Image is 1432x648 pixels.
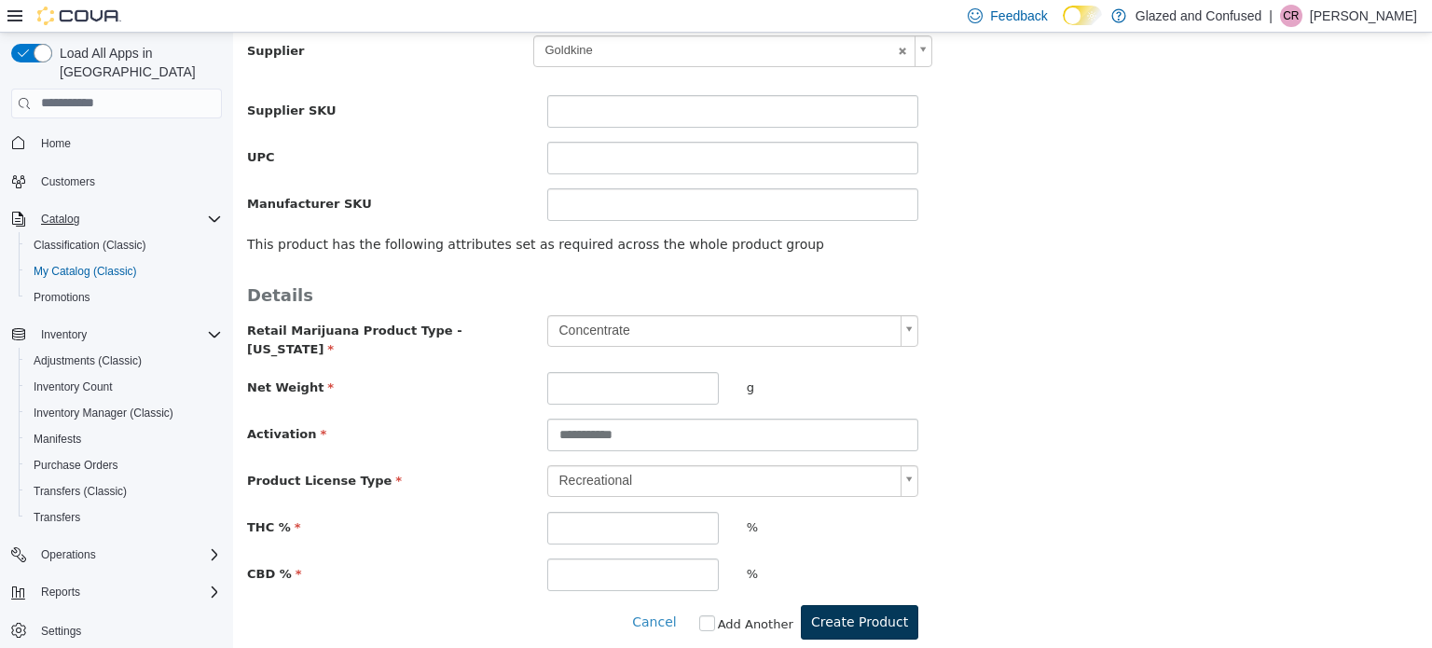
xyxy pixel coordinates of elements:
a: Settings [34,620,89,642]
span: Supplier SKU [14,71,103,85]
span: Catalog [34,208,222,230]
button: Cancel [398,572,453,607]
button: My Catalog (Classic) [19,258,229,284]
span: Purchase Orders [34,458,118,473]
input: Dark Mode [1063,6,1102,25]
label: Add Another [485,583,560,601]
div: % [500,479,699,512]
a: Inventory Count [26,376,120,398]
span: Adjustments (Classic) [34,353,142,368]
button: Promotions [19,284,229,310]
button: Purchase Orders [19,452,229,478]
span: Inventory Manager (Classic) [34,406,173,421]
span: UPC [14,117,42,131]
span: Manifests [26,428,222,450]
span: Manifests [34,432,81,447]
span: Transfers (Classic) [34,484,127,499]
span: Feedback [990,7,1047,25]
button: Operations [34,544,103,566]
a: Adjustments (Classic) [26,350,149,372]
button: Classification (Classic) [19,232,229,258]
a: Promotions [26,286,98,309]
span: Supplier [14,11,71,25]
button: Customers [4,168,229,195]
span: Dark Mode [1063,25,1064,26]
p: [PERSON_NAME] [1310,5,1417,27]
button: Settings [4,616,229,643]
span: CR [1283,5,1299,27]
a: Home [34,132,78,155]
span: Transfers (Classic) [26,480,222,503]
span: Inventory [41,327,87,342]
span: Activation [14,394,93,408]
div: % [500,526,699,558]
span: Catalog [41,212,79,227]
a: Manifests [26,428,89,450]
a: Inventory Manager (Classic) [26,402,181,424]
span: My Catalog (Classic) [34,264,137,279]
span: Home [41,136,71,151]
span: Customers [41,174,95,189]
span: Transfers [34,510,80,525]
span: Purchase Orders [26,454,222,476]
button: Transfers (Classic) [19,478,229,504]
button: Reports [34,581,88,603]
span: Settings [41,624,81,639]
span: Inventory Count [26,376,222,398]
span: Concentrate [315,283,661,313]
a: Customers [34,171,103,193]
span: Classification (Classic) [26,234,222,256]
span: CBD % [14,534,69,548]
a: Recreational [314,433,686,464]
div: g [500,339,699,372]
button: Inventory [34,324,94,346]
div: Cody Rosenthal [1280,5,1302,27]
span: Inventory [34,324,222,346]
button: Home [4,130,229,157]
span: Reports [34,581,222,603]
img: Cova [37,7,121,25]
p: | [1269,5,1273,27]
span: Retail Marijuana Product Type - [US_STATE] [14,291,229,324]
a: Purchase Orders [26,454,126,476]
span: Load All Apps in [GEOGRAPHIC_DATA] [52,44,222,81]
button: Reports [4,579,229,605]
span: Recreational [315,434,661,463]
span: My Catalog (Classic) [26,260,222,283]
a: Classification (Classic) [26,234,154,256]
span: Promotions [26,286,222,309]
span: Inventory Count [34,379,113,394]
button: Catalog [34,208,87,230]
button: Inventory Manager (Classic) [19,400,229,426]
span: Goldkine [301,4,660,33]
button: Transfers [19,504,229,531]
span: Settings [34,618,222,641]
span: Customers [34,170,222,193]
button: Create Product [568,572,685,607]
span: Inventory Manager (Classic) [26,402,222,424]
span: Product License Type [14,441,169,455]
span: Operations [41,547,96,562]
a: Transfers [26,506,88,529]
button: Manifests [19,426,229,452]
a: Transfers (Classic) [26,480,134,503]
button: Adjustments (Classic) [19,348,229,374]
a: My Catalog (Classic) [26,260,145,283]
h3: Details [14,252,1185,273]
span: Operations [34,544,222,566]
span: Classification (Classic) [34,238,146,253]
button: Inventory Count [19,374,229,400]
p: Glazed and Confused [1136,5,1261,27]
span: Transfers [26,506,222,529]
span: Home [34,131,222,155]
button: Catalog [4,206,229,232]
span: Net Weight [14,348,101,362]
a: Concentrate [314,283,686,314]
span: Adjustments (Classic) [26,350,222,372]
span: THC % [14,488,68,502]
button: Inventory [4,322,229,348]
p: This product has the following attributes set as required across the whole product group [14,202,1185,222]
span: Manufacturer SKU [14,164,139,178]
button: Operations [4,542,229,568]
a: Goldkine [300,3,700,34]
